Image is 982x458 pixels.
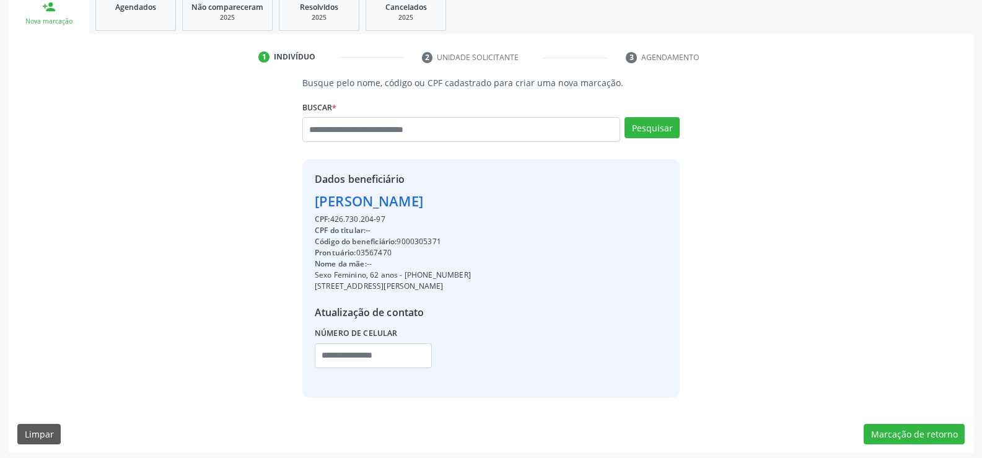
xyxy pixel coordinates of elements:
span: CPF do titular: [315,225,366,236]
div: 03567470 [315,247,471,258]
div: 426.730.204-97 [315,214,471,225]
div: Sexo Feminino, 62 anos - [PHONE_NUMBER] [315,270,471,281]
div: Dados beneficiário [315,172,471,187]
span: Resolvidos [300,2,338,12]
div: 2025 [375,13,437,22]
div: -- [315,225,471,236]
button: Pesquisar [625,117,680,138]
p: Busque pelo nome, código ou CPF cadastrado para criar uma nova marcação. [302,76,680,89]
span: Código do beneficiário: [315,236,397,247]
span: Nome da mãe: [315,258,367,269]
span: Não compareceram [191,2,263,12]
span: CPF: [315,214,330,224]
div: Atualização de contato [315,305,471,320]
div: -- [315,258,471,270]
div: 1 [258,51,270,63]
span: Prontuário: [315,247,356,258]
div: 2025 [288,13,350,22]
label: Número de celular [315,324,398,343]
div: 2025 [191,13,263,22]
button: Limpar [17,424,61,445]
button: Marcação de retorno [864,424,965,445]
div: [STREET_ADDRESS][PERSON_NAME] [315,281,471,292]
label: Buscar [302,98,336,117]
div: [PERSON_NAME] [315,191,471,211]
div: Indivíduo [274,51,315,63]
div: 9000305371 [315,236,471,247]
span: Agendados [115,2,156,12]
span: Cancelados [385,2,427,12]
div: Nova marcação [17,17,81,26]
